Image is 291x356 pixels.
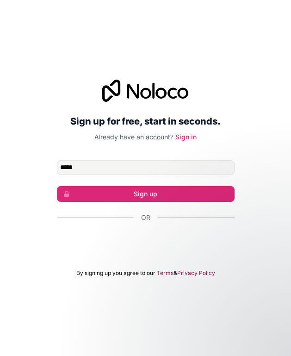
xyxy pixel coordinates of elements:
[141,213,150,222] span: Or
[157,269,173,277] a: Terms
[76,269,155,277] span: By signing up you agree to our
[52,232,239,253] iframe: Sign in with Google Button
[94,133,173,141] span: Already have an account?
[57,160,235,175] input: Email address
[57,186,235,202] button: Sign up
[106,287,291,351] iframe: Intercom notifications message
[177,269,215,277] a: Privacy Policy
[173,269,177,277] span: &
[175,133,197,141] a: Sign in
[57,113,235,130] h2: Sign up for free, start in seconds.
